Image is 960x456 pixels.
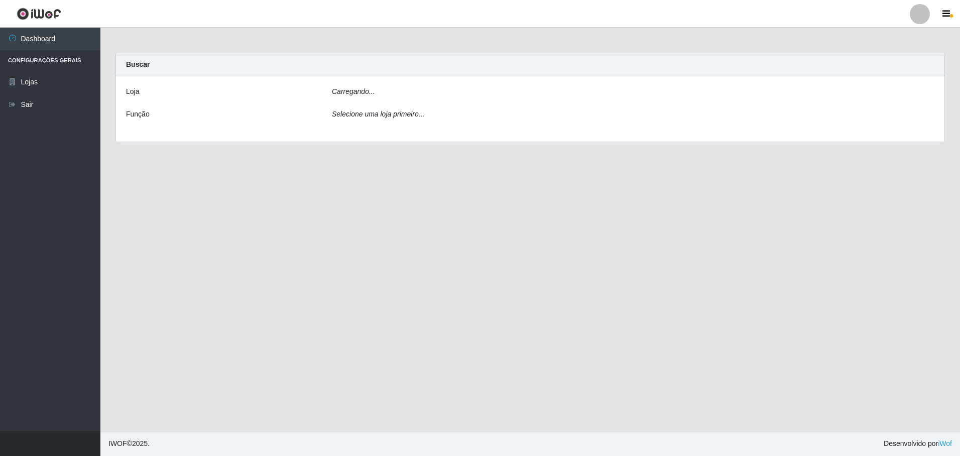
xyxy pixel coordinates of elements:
[332,87,375,95] i: Carregando...
[108,439,127,447] span: IWOF
[126,60,150,68] strong: Buscar
[938,439,952,447] a: iWof
[126,86,139,97] label: Loja
[332,110,424,118] i: Selecione uma loja primeiro...
[884,438,952,449] span: Desenvolvido por
[17,8,61,20] img: CoreUI Logo
[126,109,150,120] label: Função
[108,438,150,449] span: © 2025 .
